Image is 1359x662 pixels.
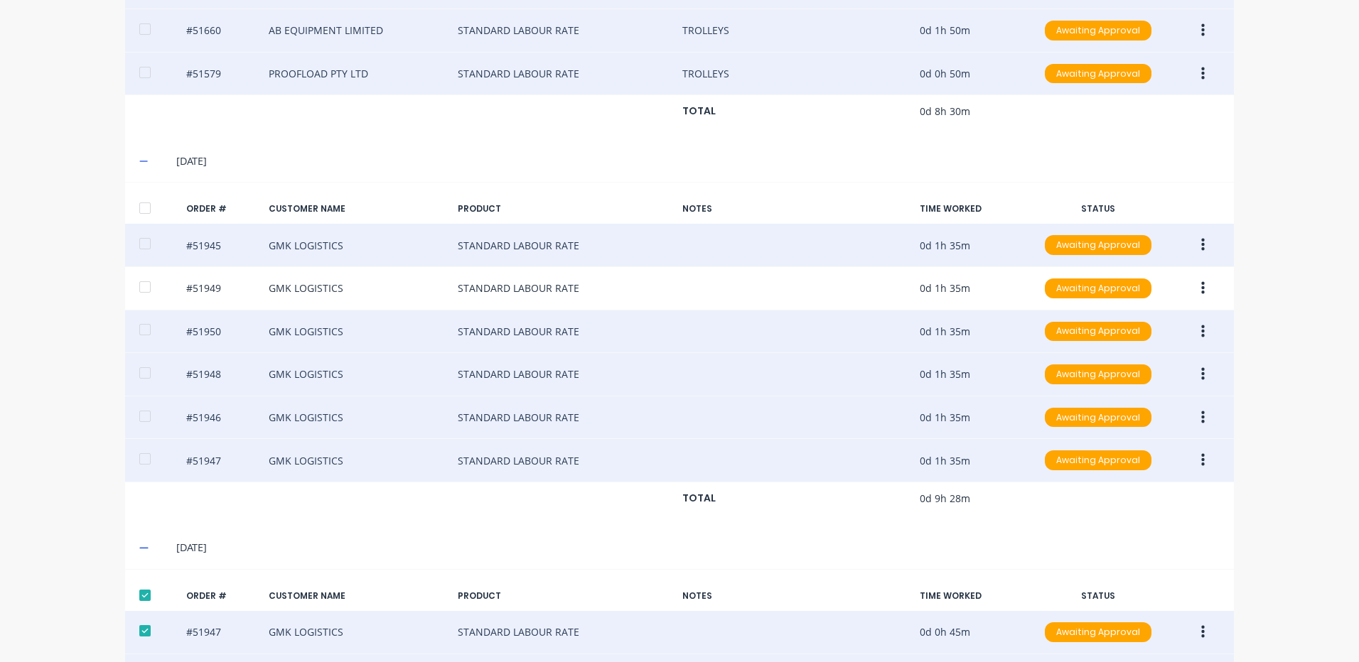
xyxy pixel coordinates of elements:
[1045,364,1151,384] div: Awaiting Approval
[186,202,257,215] div: ORDER #
[1045,64,1151,84] div: Awaiting Approval
[920,202,1026,215] div: TIME WORKED
[1044,20,1152,41] button: Awaiting Approval
[1044,407,1152,428] button: Awaiting Approval
[1044,278,1152,299] button: Awaiting Approval
[1044,321,1152,342] button: Awaiting Approval
[1038,202,1159,215] div: STATUS
[1045,450,1151,470] div: Awaiting Approval
[458,590,671,602] div: PRODUCT
[1044,364,1152,385] button: Awaiting Approval
[1044,450,1152,471] button: Awaiting Approval
[1045,622,1151,642] div: Awaiting Approval
[1045,408,1151,428] div: Awaiting Approval
[682,590,908,602] div: NOTES
[1044,622,1152,643] button: Awaiting Approval
[1045,322,1151,342] div: Awaiting Approval
[682,202,908,215] div: NOTES
[176,153,1220,169] div: [DATE]
[1045,278,1151,298] div: Awaiting Approval
[920,590,1026,602] div: TIME WORKED
[186,590,257,602] div: ORDER #
[269,590,446,602] div: CUSTOMER NAME
[176,540,1220,555] div: [DATE]
[269,202,446,215] div: CUSTOMER NAME
[1045,235,1151,255] div: Awaiting Approval
[458,202,671,215] div: PRODUCT
[1038,590,1159,602] div: STATUS
[1045,21,1151,40] div: Awaiting Approval
[1044,63,1152,85] button: Awaiting Approval
[1044,234,1152,256] button: Awaiting Approval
